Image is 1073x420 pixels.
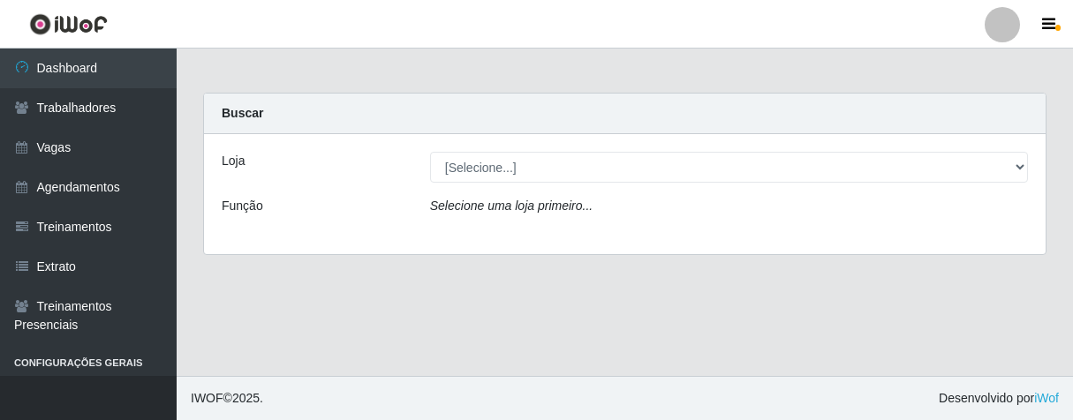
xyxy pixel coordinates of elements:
label: Loja [222,152,245,170]
label: Função [222,197,263,215]
img: CoreUI Logo [29,13,108,35]
a: iWof [1034,391,1059,405]
span: IWOF [191,391,223,405]
span: © 2025 . [191,389,263,408]
strong: Buscar [222,106,263,120]
span: Desenvolvido por [939,389,1059,408]
i: Selecione uma loja primeiro... [430,199,593,213]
